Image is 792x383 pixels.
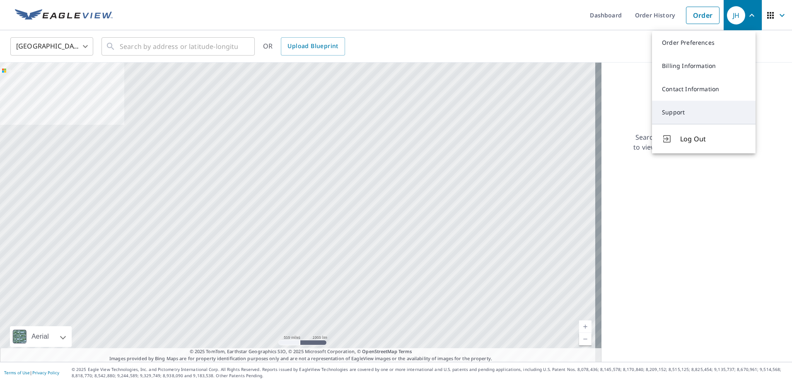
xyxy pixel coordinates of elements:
span: Upload Blueprint [287,41,338,51]
p: | [4,370,59,375]
a: Current Level 3, Zoom In [579,320,592,333]
a: Privacy Policy [32,370,59,376]
div: Aerial [10,326,72,347]
a: OpenStreetMap [362,348,397,354]
div: OR [263,37,345,56]
div: [GEOGRAPHIC_DATA] [10,35,93,58]
a: Contact Information [652,78,756,101]
img: EV Logo [15,9,113,22]
div: JH [727,6,745,24]
p: © 2025 Eagle View Technologies, Inc. and Pictometry International Corp. All Rights Reserved. Repo... [72,366,788,379]
span: Log Out [680,134,746,144]
span: © 2025 TomTom, Earthstar Geographics SIO, © 2025 Microsoft Corporation, © [190,348,412,355]
div: Aerial [29,326,51,347]
a: Current Level 3, Zoom Out [579,333,592,345]
a: Terms [398,348,412,354]
a: Order [686,7,720,24]
a: Order Preferences [652,31,756,54]
a: Support [652,101,756,124]
input: Search by address or latitude-longitude [120,35,238,58]
button: Log Out [652,124,756,153]
a: Terms of Use [4,370,30,376]
p: Searching for a property address to view a list of available products. [633,132,744,152]
a: Billing Information [652,54,756,78]
a: Upload Blueprint [281,37,345,56]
